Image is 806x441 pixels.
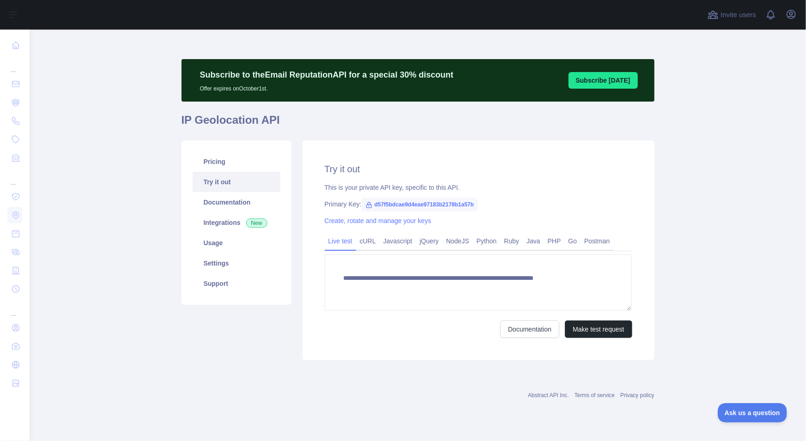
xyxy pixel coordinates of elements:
a: Support [193,273,280,294]
a: Java [523,234,544,248]
h1: IP Geolocation API [182,113,654,135]
div: Primary Key: [325,199,632,209]
a: Documentation [500,320,559,338]
a: Ruby [500,234,523,248]
a: Go [564,234,581,248]
div: This is your private API key, specific to this API. [325,183,632,192]
div: ... [7,168,22,187]
a: Documentation [193,192,280,212]
button: Make test request [565,320,632,338]
a: Postman [581,234,613,248]
span: New [246,218,267,228]
a: Javascript [380,234,416,248]
button: Invite users [706,7,758,22]
a: Live test [325,234,356,248]
h2: Try it out [325,163,632,175]
span: Invite users [721,10,756,20]
p: Subscribe to the Email Reputation API for a special 30 % discount [200,68,454,81]
p: Offer expires on October 1st. [200,81,454,92]
a: Python [473,234,501,248]
a: Try it out [193,172,280,192]
a: Terms of service [575,392,615,399]
a: Abstract API Inc. [528,392,569,399]
a: cURL [356,234,380,248]
a: jQuery [416,234,442,248]
a: PHP [544,234,565,248]
div: ... [7,55,22,74]
iframe: Toggle Customer Support [718,403,788,423]
a: Settings [193,253,280,273]
a: Create, rotate and manage your keys [325,217,431,224]
a: Pricing [193,151,280,172]
a: Usage [193,233,280,253]
a: NodeJS [442,234,473,248]
span: d57f5bdcae9d4eae97183b2178b1a57b [362,198,478,211]
a: Integrations New [193,212,280,233]
button: Subscribe [DATE] [569,72,638,89]
div: ... [7,299,22,318]
a: Privacy policy [620,392,654,399]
